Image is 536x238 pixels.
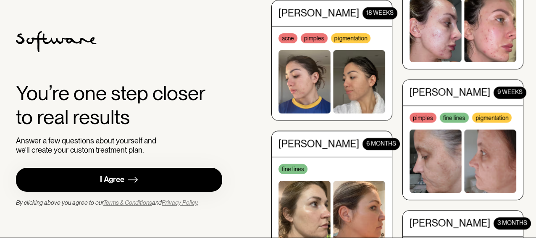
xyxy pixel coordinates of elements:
[100,175,124,185] div: I Agree
[301,28,328,38] div: pimples
[363,133,400,145] div: 6 months
[494,212,531,225] div: 3 MONTHS
[279,2,359,14] div: [PERSON_NAME]
[162,199,197,206] a: Privacy Policy
[472,108,512,118] div: pigmentation
[16,136,160,154] div: Answer a few questions about yourself and we'll create your custom treatment plan.
[16,168,222,192] a: I Agree
[331,28,370,38] div: pigmentation
[103,199,152,206] a: Terms & Conditions
[410,82,490,94] div: [PERSON_NAME]
[363,2,397,14] div: 18 WEEKS
[16,81,222,130] div: You’re one step closer to real results
[16,198,199,207] div: By clicking above you agree to our and .
[279,133,359,145] div: [PERSON_NAME]
[440,108,469,118] div: fine lines
[279,159,307,169] div: fine lines
[410,212,490,225] div: [PERSON_NAME]
[279,28,297,38] div: acne
[410,108,436,118] div: pimples
[494,82,526,94] div: 9 WEEKS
